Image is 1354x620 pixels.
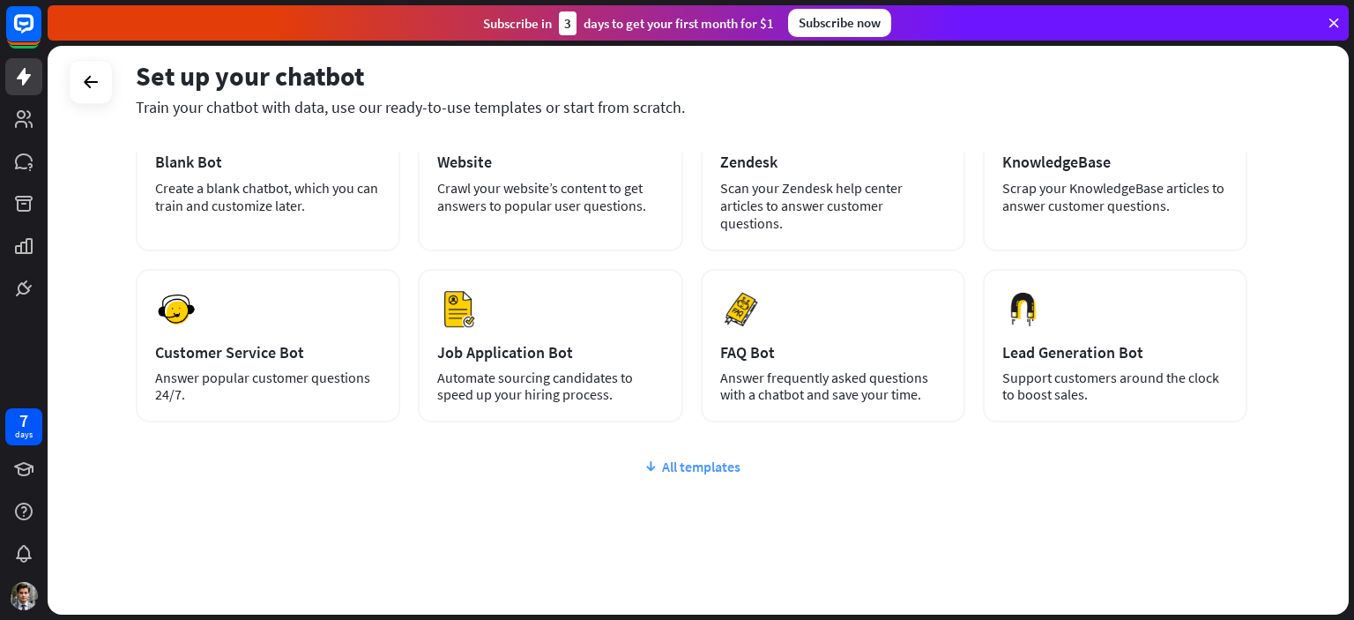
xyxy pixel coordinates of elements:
[136,458,1247,475] div: All templates
[155,370,381,403] div: Answer popular customer questions 24/7.
[1002,179,1228,214] div: Scrap your KnowledgeBase articles to answer customer questions.
[437,342,663,362] div: Job Application Bot
[1002,152,1228,172] div: KnowledgeBase
[155,179,381,214] div: Create a blank chatbot, which you can train and customize later.
[14,7,67,60] button: Open LiveChat chat widget
[155,152,381,172] div: Blank Bot
[155,342,381,362] div: Customer Service Bot
[720,342,946,362] div: FAQ Bot
[5,408,42,445] a: 7 days
[720,152,946,172] div: Zendesk
[720,370,946,403] div: Answer frequently asked questions with a chatbot and save your time.
[437,370,663,403] div: Automate sourcing candidates to speed up your hiring process.
[788,9,891,37] div: Subscribe now
[1002,342,1228,362] div: Lead Generation Bot
[15,429,33,441] div: days
[136,59,1247,93] div: Set up your chatbot
[19,413,28,429] div: 7
[720,179,946,232] div: Scan your Zendesk help center articles to answer customer questions.
[437,179,663,214] div: Crawl your website’s content to get answers to popular user questions.
[559,11,577,35] div: 3
[483,11,774,35] div: Subscribe in days to get your first month for $1
[1002,370,1228,403] div: Support customers around the clock to boost sales.
[437,152,663,172] div: Website
[136,97,1247,117] div: Train your chatbot with data, use our ready-to-use templates or start from scratch.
